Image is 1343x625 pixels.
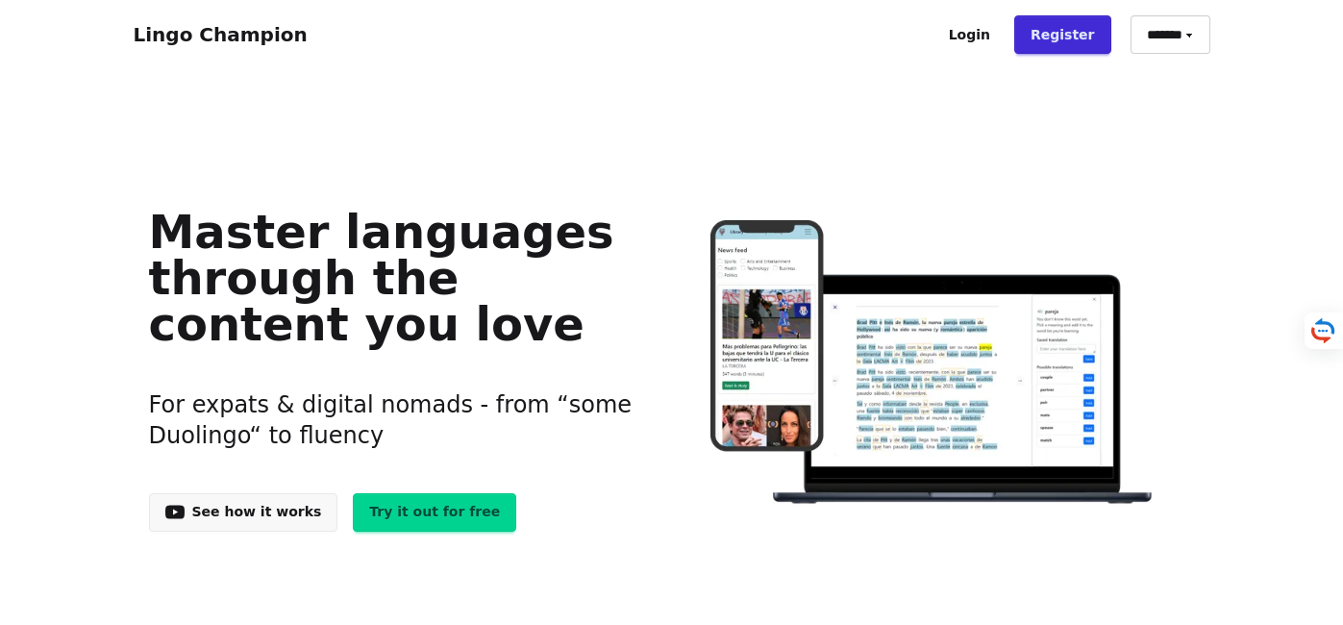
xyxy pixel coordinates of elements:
a: Lingo Champion [134,23,308,46]
a: Login [933,15,1007,54]
a: Register [1014,15,1111,54]
a: See how it works [149,493,338,532]
img: Learn languages online [672,220,1194,508]
a: Try it out for free [353,493,516,532]
h1: Master languages through the content you love [149,209,642,347]
h3: For expats & digital nomads - from “some Duolingo“ to fluency [149,366,642,474]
